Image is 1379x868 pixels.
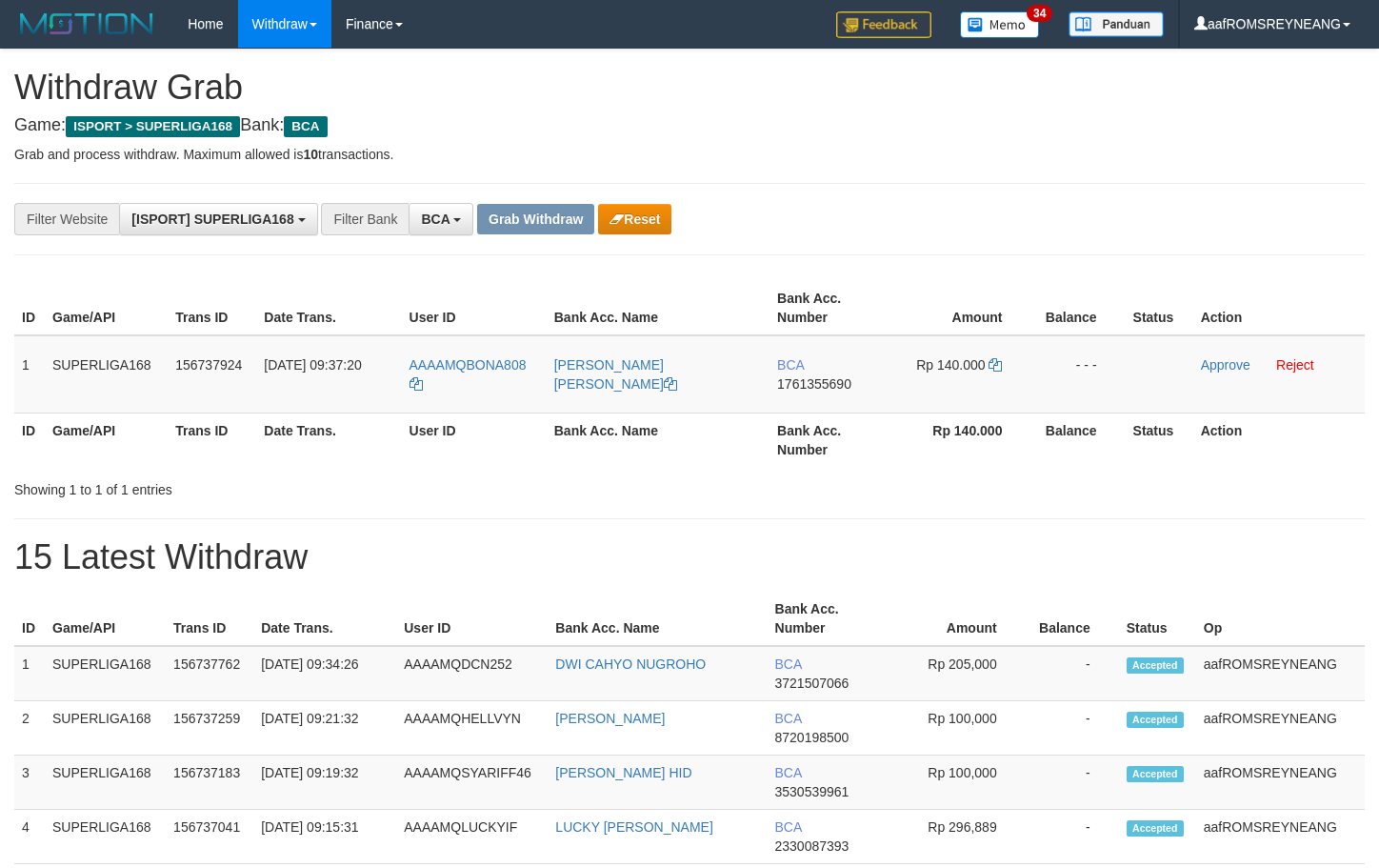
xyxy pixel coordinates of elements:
[396,810,548,864] td: AAAAMQLUCKYIF
[45,335,168,414] td: SUPERLIGA168
[547,281,769,335] th: Bank Acc. Name
[1030,281,1125,335] th: Balance
[131,212,293,227] span: [ISPORT] SUPERLIGA168
[775,819,802,835] span: BCA
[14,473,560,499] div: Showing 1 to 1 of 1 entries
[886,810,1026,864] td: Rp 296,889
[1276,357,1314,373] a: Reject
[555,819,712,835] a: LUCKY [PERSON_NAME]
[45,756,166,810] td: SUPERLIGA168
[45,810,166,864] td: SUPERLIGA168
[769,281,889,335] th: Bank Acc. Number
[166,701,253,756] td: 156737259
[45,592,166,646] th: Game/API
[1193,413,1365,467] th: Action
[253,592,396,646] th: Date Trans.
[1193,281,1365,335] th: Action
[396,701,548,756] td: AAAAMQHELLVYN
[836,11,931,38] img: Feedback.jpg
[321,203,409,235] div: Filter Bank
[1026,756,1119,810] td: -
[775,838,849,854] span: Copy 2330087393 to clipboard
[775,711,802,726] span: BCA
[1201,357,1250,373] a: Approve
[284,116,327,137] span: BCA
[14,592,45,646] th: ID
[548,592,767,646] th: Bank Acc. Name
[989,357,1002,373] a: Copy 140000 to clipboard
[1026,592,1119,646] th: Balance
[1127,712,1184,728] span: Accepted
[555,656,706,672] a: DWI CAHYO NUGROHO
[421,212,450,227] span: BCA
[168,281,256,335] th: Trans ID
[886,756,1026,810] td: Rp 100,000
[775,656,802,672] span: BCA
[775,676,849,691] span: Copy 3721507066 to clipboard
[777,376,851,392] span: Copy 1761355690 to clipboard
[166,646,253,701] td: 156737762
[554,357,677,392] a: [PERSON_NAME] [PERSON_NAME]
[256,413,401,467] th: Date Trans.
[253,810,396,864] td: [DATE] 09:15:31
[14,281,45,335] th: ID
[303,147,318,162] strong: 10
[1196,701,1365,756] td: aafROMSREYNEANG
[410,357,527,373] span: AAAAMQBONA808
[14,145,1365,164] p: Grab and process withdraw. Maximum allowed is transactions.
[960,11,1040,38] img: Button%20Memo.svg
[769,413,889,467] th: Bank Acc. Number
[253,756,396,810] td: [DATE] 09:19:32
[1127,820,1184,837] span: Accepted
[1196,592,1365,646] th: Op
[1196,646,1365,701] td: aafROMSREYNEANG
[396,756,548,810] td: AAAAMQSYARIFF46
[14,69,1365,107] h1: Withdraw Grab
[886,701,1026,756] td: Rp 100,000
[45,701,166,756] td: SUPERLIGA168
[166,592,253,646] th: Trans ID
[555,765,691,780] a: [PERSON_NAME] HID
[14,335,45,414] td: 1
[775,765,802,780] span: BCA
[256,281,401,335] th: Date Trans.
[402,281,547,335] th: User ID
[168,413,256,467] th: Trans ID
[1127,766,1184,782] span: Accepted
[547,413,769,467] th: Bank Acc. Name
[66,116,240,137] span: ISPORT > SUPERLIGA168
[1196,810,1365,864] td: aafROMSREYNEANG
[14,10,159,38] img: MOTION_logo.png
[1026,646,1119,701] td: -
[889,281,1030,335] th: Amount
[886,646,1026,701] td: Rp 205,000
[555,711,665,726] a: [PERSON_NAME]
[402,413,547,467] th: User ID
[166,810,253,864] td: 156737041
[45,413,168,467] th: Game/API
[264,357,361,373] span: [DATE] 09:37:20
[14,756,45,810] td: 3
[410,357,527,392] a: AAAAMQBONA808
[1027,5,1052,22] span: 34
[14,538,1365,576] h1: 15 Latest Withdraw
[1127,657,1184,674] span: Accepted
[886,592,1026,646] th: Amount
[1026,810,1119,864] td: -
[1026,701,1119,756] td: -
[14,413,45,467] th: ID
[598,204,671,234] button: Reset
[253,646,396,701] td: [DATE] 09:34:26
[14,810,45,864] td: 4
[777,357,804,373] span: BCA
[1126,413,1193,467] th: Status
[409,203,473,235] button: BCA
[1030,413,1125,467] th: Balance
[916,357,985,373] span: Rp 140.000
[14,116,1365,135] h4: Game: Bank:
[175,357,242,373] span: 156737924
[14,701,45,756] td: 2
[253,701,396,756] td: [DATE] 09:21:32
[14,203,119,235] div: Filter Website
[396,592,548,646] th: User ID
